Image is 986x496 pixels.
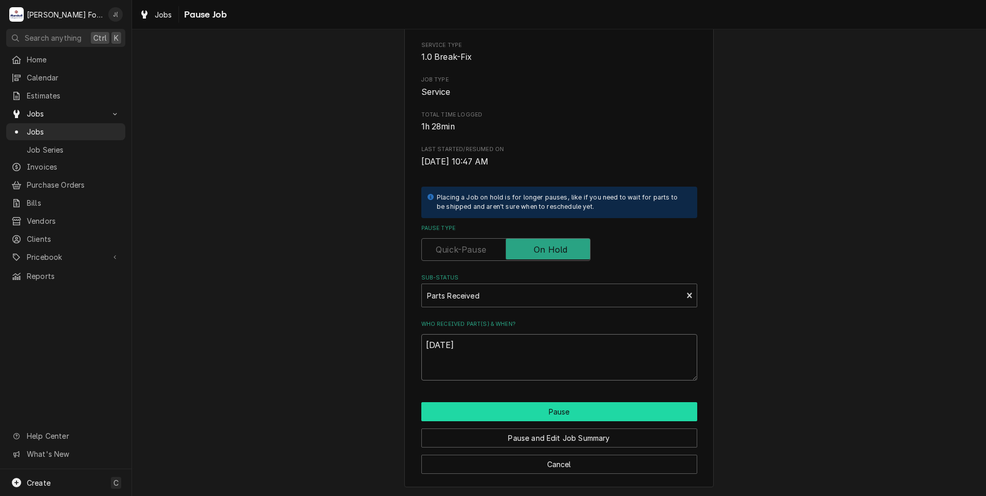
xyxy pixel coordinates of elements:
[27,197,120,208] span: Bills
[421,455,697,474] button: Cancel
[181,8,227,22] span: Pause Job
[27,252,105,262] span: Pricebook
[421,274,697,307] div: Sub-Status
[421,111,697,133] div: Total Time Logged
[421,402,697,421] button: Pause
[27,216,120,226] span: Vendors
[93,32,107,43] span: Ctrl
[421,334,697,381] textarea: [DATE]
[6,194,125,211] a: Bills
[27,161,120,172] span: Invoices
[6,176,125,193] a: Purchase Orders
[421,87,451,97] span: Service
[6,69,125,86] a: Calendar
[421,402,697,421] div: Button Group Row
[108,7,123,22] div: J(
[27,54,120,65] span: Home
[421,122,455,131] span: 1h 28min
[421,428,697,448] button: Pause and Edit Job Summary
[421,76,697,98] div: Job Type
[421,156,697,168] span: Last Started/Resumed On
[421,41,697,49] span: Service Type
[421,41,697,63] div: Service Type
[6,141,125,158] a: Job Series
[421,76,697,84] span: Job Type
[27,108,105,119] span: Jobs
[6,268,125,285] a: Reports
[421,402,697,474] div: Button Group
[27,9,103,20] div: [PERSON_NAME] Food Equipment Service
[6,212,125,229] a: Vendors
[27,431,119,441] span: Help Center
[421,51,697,63] span: Service Type
[421,320,697,381] div: Who received part(s) & when?
[27,90,120,101] span: Estimates
[6,230,125,247] a: Clients
[421,145,697,154] span: Last Started/Resumed On
[421,224,697,261] div: Pause Type
[437,193,687,212] div: Placing a Job on hold is for longer pauses, like if you need to wait for parts to be shipped and ...
[421,52,472,62] span: 1.0 Break-Fix
[27,478,51,487] span: Create
[6,123,125,140] a: Jobs
[6,29,125,47] button: Search anythingCtrlK
[9,7,24,22] div: M
[421,421,697,448] div: Button Group Row
[25,32,81,43] span: Search anything
[421,145,697,168] div: Last Started/Resumed On
[27,144,120,155] span: Job Series
[6,158,125,175] a: Invoices
[421,448,697,474] div: Button Group Row
[135,6,176,23] a: Jobs
[27,234,120,244] span: Clients
[27,126,120,137] span: Jobs
[6,105,125,122] a: Go to Jobs
[421,320,697,328] label: Who received part(s) & when?
[421,86,697,98] span: Job Type
[27,449,119,459] span: What's New
[27,72,120,83] span: Calendar
[108,7,123,22] div: Jeff Debigare (109)'s Avatar
[421,121,697,133] span: Total Time Logged
[6,249,125,266] a: Go to Pricebook
[421,111,697,119] span: Total Time Logged
[27,271,120,282] span: Reports
[6,445,125,462] a: Go to What's New
[114,32,119,43] span: K
[6,51,125,68] a: Home
[155,9,172,20] span: Jobs
[421,224,697,233] label: Pause Type
[113,477,119,488] span: C
[6,427,125,444] a: Go to Help Center
[421,157,488,167] span: [DATE] 10:47 AM
[421,274,697,282] label: Sub-Status
[27,179,120,190] span: Purchase Orders
[6,87,125,104] a: Estimates
[9,7,24,22] div: Marshall Food Equipment Service's Avatar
